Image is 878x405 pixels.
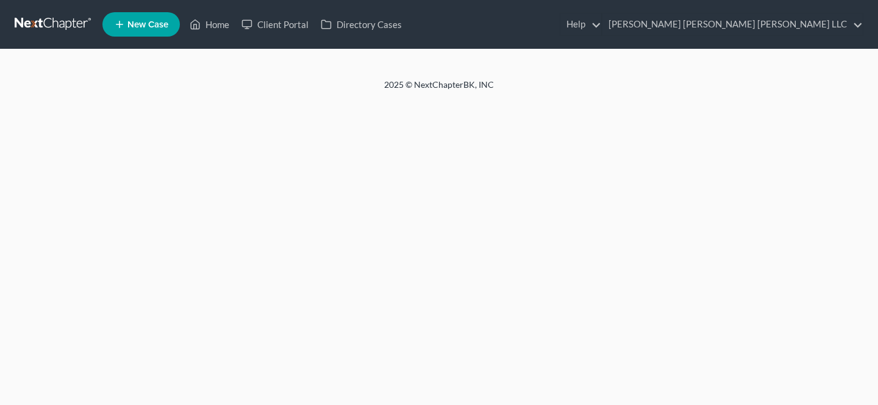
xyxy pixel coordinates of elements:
[560,13,601,35] a: Help
[315,13,408,35] a: Directory Cases
[184,13,235,35] a: Home
[102,12,180,37] new-legal-case-button: New Case
[91,79,787,101] div: 2025 © NextChapterBK, INC
[602,13,863,35] a: [PERSON_NAME] [PERSON_NAME] [PERSON_NAME] LLC
[235,13,315,35] a: Client Portal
